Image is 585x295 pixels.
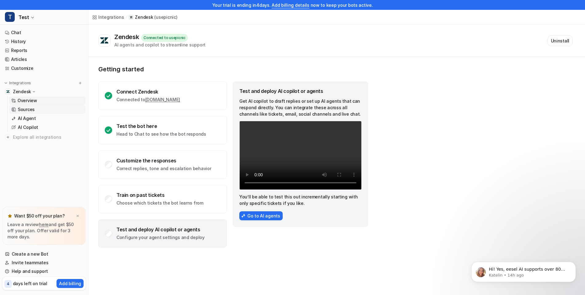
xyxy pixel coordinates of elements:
[116,200,203,206] p: Choose which tickets the bot learns from
[76,214,80,218] img: x
[27,24,106,29] p: Message from Katelin, sent 14h ago
[239,211,283,220] button: Go to AI agents
[239,193,362,206] p: You’ll be able to test this out incrementally starting with only specific tickets if you like.
[2,28,86,37] a: Chat
[18,124,38,130] p: AI Copilot
[126,14,127,20] span: /
[114,33,141,41] div: Zendesk
[548,35,573,46] button: Uninstall
[9,81,31,86] p: Integrations
[2,258,86,267] a: Invite teammates
[7,221,81,240] p: Leave a review and get $50 off your plan. Offer valid for 3 more days.
[272,2,309,8] a: Add billing details
[116,123,206,129] div: Test the bot here
[116,97,180,103] p: Connected to
[7,213,12,218] img: star
[239,88,362,94] div: Test and deploy AI copilot or agents
[57,279,84,288] button: Add billing
[18,98,37,104] p: Overview
[6,90,10,94] img: Zendesk
[9,105,86,114] a: Sources
[241,213,245,218] img: AiAgentsIcon
[39,222,49,227] a: here
[116,192,203,198] div: Train on past tickets
[13,89,31,95] p: Zendesk
[7,281,10,287] p: 4
[116,165,211,172] p: Correct replies, tone and escalation behavior
[59,280,81,287] p: Add billing
[116,131,206,137] p: Head to Chat to see how the bot responds
[9,114,86,123] a: AI Agent
[13,280,47,287] p: days left on trial
[2,133,86,142] a: Explore all integrations
[5,12,15,22] span: T
[5,134,11,140] img: explore all integrations
[116,89,180,95] div: Connect Zendesk
[2,64,86,73] a: Customize
[239,98,362,117] p: Get AI copilot to draft replies or set up AI agents that can respond directly. You can integrate ...
[9,96,86,105] a: Overview
[2,37,86,46] a: History
[141,34,188,42] div: Connected to usepicnic
[2,55,86,64] a: Articles
[27,18,105,78] span: Hi! Yes, eesel AI supports over 80 languages and is able to understand and respond to messages in...
[116,226,205,233] div: Test and deploy AI copilot or agents
[98,66,369,73] p: Getting started
[145,97,180,102] a: [DOMAIN_NAME]
[2,250,86,258] a: Create a new Bot
[154,14,177,20] p: ( usepicnic )
[92,14,124,20] a: Integrations
[18,13,29,22] span: Test
[18,106,35,113] p: Sources
[129,14,177,20] a: Zendesk(usepicnic)
[239,121,362,190] video: Your browser does not support the video tag.
[135,14,153,20] p: Zendesk
[4,81,8,85] img: expand menu
[14,213,65,219] p: Want $50 off your plan?
[78,81,82,85] img: menu_add.svg
[100,37,109,44] img: Zendesk logo
[2,80,33,86] button: Integrations
[2,267,86,276] a: Help and support
[9,123,86,132] a: AI Copilot
[462,249,585,292] iframe: Intercom notifications message
[116,157,211,164] div: Customize the responses
[2,46,86,55] a: Reports
[98,14,124,20] div: Integrations
[116,234,205,241] p: Configure your agent settings and deploy
[18,115,36,122] p: AI Agent
[13,132,83,142] span: Explore all integrations
[114,42,206,48] div: AI agents and copilot to streamline support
